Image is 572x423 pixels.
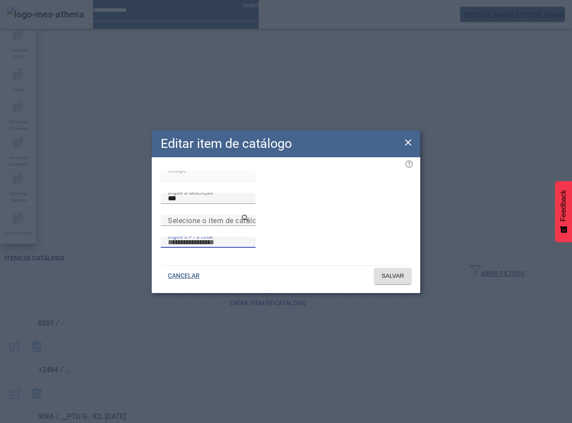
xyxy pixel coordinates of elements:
input: Number [168,215,248,226]
span: SALVAR [381,272,404,281]
span: Feedback [559,190,568,221]
mat-label: Digite a descrição [168,189,213,195]
mat-label: Código [168,167,186,173]
span: CANCELAR [168,272,200,281]
mat-label: Selecione o item de catálogo pai [168,216,277,224]
button: Feedback - Mostrar pesquisa [555,181,572,242]
button: SALVAR [374,268,411,284]
h2: Editar item de catálogo [161,134,292,153]
mat-label: Digite o PTS code [168,233,213,239]
button: CANCELAR [161,268,207,284]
